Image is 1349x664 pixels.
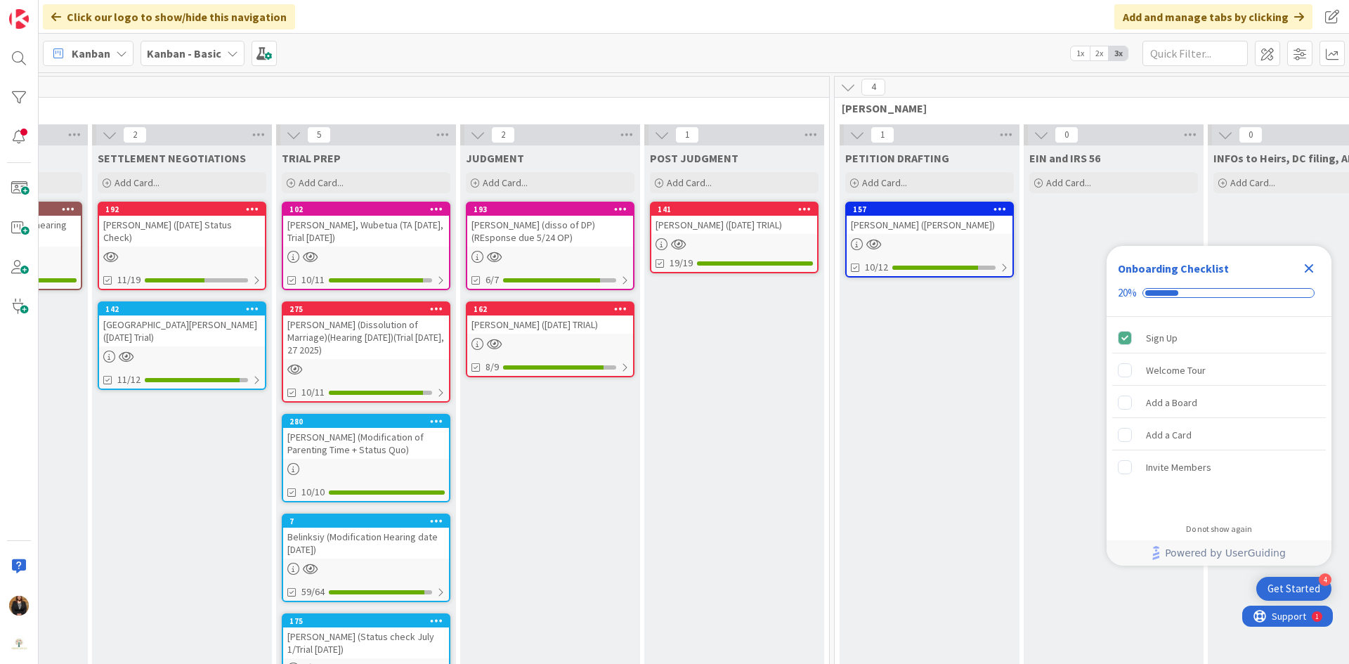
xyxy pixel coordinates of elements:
[651,203,817,234] div: 141[PERSON_NAME] ([DATE] TRIAL)
[1146,459,1211,476] div: Invite Members
[105,304,265,314] div: 142
[651,203,817,216] div: 141
[283,216,449,247] div: [PERSON_NAME], Wubetua (TA [DATE], Trial [DATE])
[1298,257,1320,280] div: Close Checklist
[650,202,819,273] a: 141[PERSON_NAME] ([DATE] TRIAL)19/19
[72,45,110,62] span: Kanban
[862,176,907,189] span: Add Card...
[1112,323,1326,353] div: Sign Up is complete.
[289,516,449,526] div: 7
[847,203,1012,216] div: 157
[667,176,712,189] span: Add Card...
[474,304,633,314] div: 162
[282,514,450,602] a: 7Belinksiy (Modification Hearing date [DATE])59/64
[1186,523,1252,535] div: Do not show again
[123,126,147,143] span: 2
[865,260,888,275] span: 10/12
[289,304,449,314] div: 275
[1071,46,1090,60] span: 1x
[98,151,246,165] span: SETTLEMENT NEGOTIATIONS
[99,216,265,247] div: [PERSON_NAME] ([DATE] Status Check)
[1112,419,1326,450] div: Add a Card is incomplete.
[1118,287,1137,299] div: 20%
[847,203,1012,234] div: 157[PERSON_NAME] ([PERSON_NAME])
[301,485,325,500] span: 10/10
[485,360,499,375] span: 8/9
[99,303,265,346] div: 142[GEOGRAPHIC_DATA][PERSON_NAME] ([DATE] Trial)
[845,202,1014,278] a: 157[PERSON_NAME] ([PERSON_NAME])10/12
[1114,540,1324,566] a: Powered by UserGuiding
[1239,126,1263,143] span: 0
[1114,4,1312,30] div: Add and manage tabs by clicking
[1230,176,1275,189] span: Add Card...
[99,203,265,216] div: 192
[283,428,449,459] div: [PERSON_NAME] (Modification of Parenting Time + Status Quo)
[466,301,634,377] a: 162[PERSON_NAME] ([DATE] TRIAL)8/9
[1107,540,1331,566] div: Footer
[1029,151,1100,165] span: EIN and IRS 56
[1146,394,1197,411] div: Add a Board
[283,203,449,216] div: 102
[1090,46,1109,60] span: 2x
[1146,362,1206,379] div: Welcome Tour
[105,204,265,214] div: 192
[1118,287,1320,299] div: Checklist progress: 20%
[1146,330,1178,346] div: Sign Up
[99,315,265,346] div: [GEOGRAPHIC_DATA][PERSON_NAME] ([DATE] Trial)
[289,204,449,214] div: 102
[474,204,633,214] div: 193
[1142,41,1248,66] input: Quick Filter...
[1112,355,1326,386] div: Welcome Tour is incomplete.
[1256,577,1331,601] div: Open Get Started checklist, remaining modules: 4
[289,417,449,427] div: 280
[467,203,633,247] div: 193[PERSON_NAME] (disso of DP)(REsponse due 5/24 OP)
[283,303,449,315] div: 275
[1319,573,1331,586] div: 4
[301,385,325,400] span: 10/11
[283,627,449,658] div: [PERSON_NAME] (Status check July 1/Trial [DATE])
[1055,126,1078,143] span: 0
[301,585,325,599] span: 59/64
[283,528,449,559] div: Belinksiy (Modification Hearing date [DATE])
[283,203,449,247] div: 102[PERSON_NAME], Wubetua (TA [DATE], Trial [DATE])
[1267,582,1320,596] div: Get Started
[99,303,265,315] div: 142
[283,515,449,559] div: 7Belinksiy (Modification Hearing date [DATE])
[491,126,515,143] span: 2
[9,596,29,616] img: KS
[467,303,633,334] div: 162[PERSON_NAME] ([DATE] TRIAL)
[871,126,894,143] span: 1
[98,202,266,290] a: 192[PERSON_NAME] ([DATE] Status Check)11/19
[43,4,295,30] div: Click our logo to show/hide this navigation
[30,2,64,19] span: Support
[283,315,449,359] div: [PERSON_NAME] (Dissolution of Marriage)(Hearing [DATE])(Trial [DATE], 27 2025)
[9,9,29,29] img: Visit kanbanzone.com
[466,202,634,290] a: 193[PERSON_NAME] (disso of DP)(REsponse due 5/24 OP)6/7
[847,216,1012,234] div: [PERSON_NAME] ([PERSON_NAME])
[283,615,449,658] div: 175[PERSON_NAME] (Status check July 1/Trial [DATE])
[845,151,949,165] span: PETITION DRAFTING
[1109,46,1128,60] span: 3x
[147,46,221,60] b: Kanban - Basic
[98,301,266,390] a: 142[GEOGRAPHIC_DATA][PERSON_NAME] ([DATE] Trial)11/12
[1112,387,1326,418] div: Add a Board is incomplete.
[299,176,344,189] span: Add Card...
[467,303,633,315] div: 162
[1107,317,1331,514] div: Checklist items
[485,273,499,287] span: 6/7
[658,204,817,214] div: 141
[675,126,699,143] span: 1
[282,202,450,290] a: 102[PERSON_NAME], Wubetua (TA [DATE], Trial [DATE])10/11
[282,301,450,403] a: 275[PERSON_NAME] (Dissolution of Marriage)(Hearing [DATE])(Trial [DATE], 27 2025)10/11
[467,315,633,334] div: [PERSON_NAME] ([DATE] TRIAL)
[467,216,633,247] div: [PERSON_NAME] (disso of DP)(REsponse due 5/24 OP)
[307,126,331,143] span: 5
[1118,260,1229,277] div: Onboarding Checklist
[466,151,524,165] span: JUDGMENT
[117,372,141,387] span: 11/12
[283,303,449,359] div: 275[PERSON_NAME] (Dissolution of Marriage)(Hearing [DATE])(Trial [DATE], 27 2025)
[99,203,265,247] div: 192[PERSON_NAME] ([DATE] Status Check)
[283,415,449,459] div: 280[PERSON_NAME] (Modification of Parenting Time + Status Quo)
[1046,176,1091,189] span: Add Card...
[282,414,450,502] a: 280[PERSON_NAME] (Modification of Parenting Time + Status Quo)10/10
